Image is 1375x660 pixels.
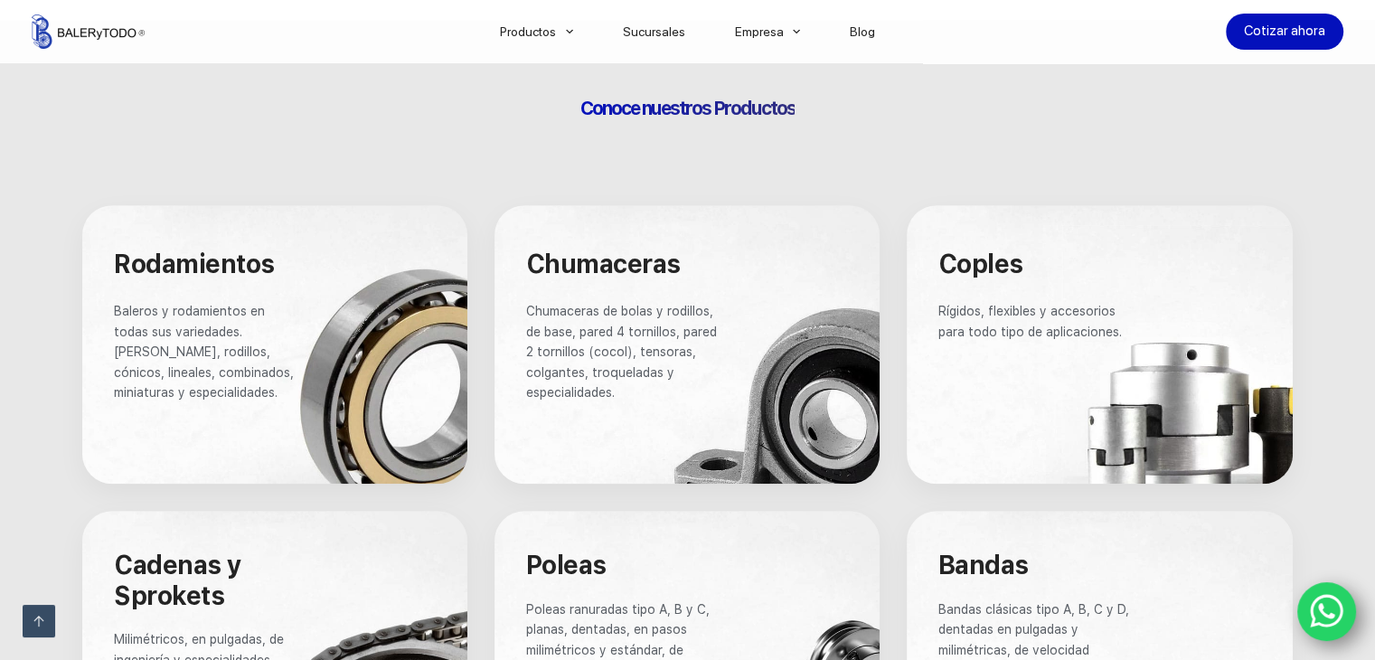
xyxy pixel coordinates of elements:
span: Rígidos, flexibles y accesorios para todo tipo de aplicaciones. [938,304,1122,338]
span: Cadenas y Sprokets [114,550,248,611]
span: Conoce nuestros Productos [579,97,795,119]
span: Bandas [938,550,1029,580]
a: Ir arriba [23,605,55,637]
span: Poleas [526,550,607,580]
span: Baleros y rodamientos en todas sus variedades. [PERSON_NAME], rodillos, cónicos, lineales, combin... [114,304,297,400]
img: Balerytodo [32,14,145,49]
span: Coples [938,249,1023,279]
a: Cotizar ahora [1226,14,1343,50]
a: WhatsApp [1297,582,1357,642]
span: Chumaceras de bolas y rodillos, de base, pared 4 tornillos, pared 2 tornillos (cocol), tensoras, ... [526,304,720,400]
span: Chumaceras [526,249,681,279]
span: Rodamientos [114,249,275,279]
